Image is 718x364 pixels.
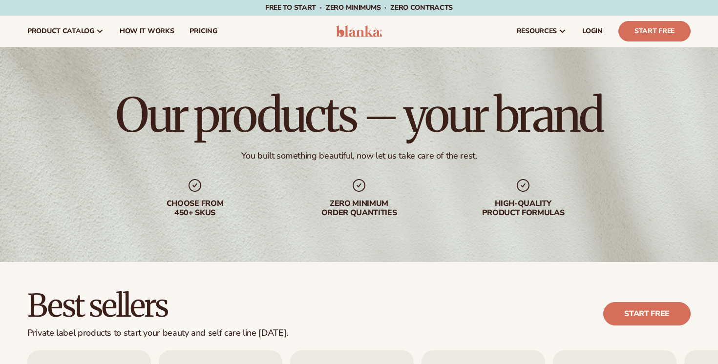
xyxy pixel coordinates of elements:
[265,3,453,12] span: Free to start · ZERO minimums · ZERO contracts
[618,21,691,41] a: Start Free
[132,199,257,218] div: Choose from 450+ Skus
[336,25,382,37] img: logo
[509,16,574,47] a: resources
[296,199,422,218] div: Zero minimum order quantities
[20,16,112,47] a: product catalog
[603,302,691,325] a: Start free
[517,27,557,35] span: resources
[582,27,603,35] span: LOGIN
[241,150,477,162] div: You built something beautiful, now let us take care of the rest.
[27,289,288,322] h2: Best sellers
[116,92,602,139] h1: Our products – your brand
[461,199,586,218] div: High-quality product formulas
[120,27,174,35] span: How It Works
[190,27,217,35] span: pricing
[182,16,225,47] a: pricing
[27,27,94,35] span: product catalog
[574,16,611,47] a: LOGIN
[27,328,288,339] div: Private label products to start your beauty and self care line [DATE].
[112,16,182,47] a: How It Works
